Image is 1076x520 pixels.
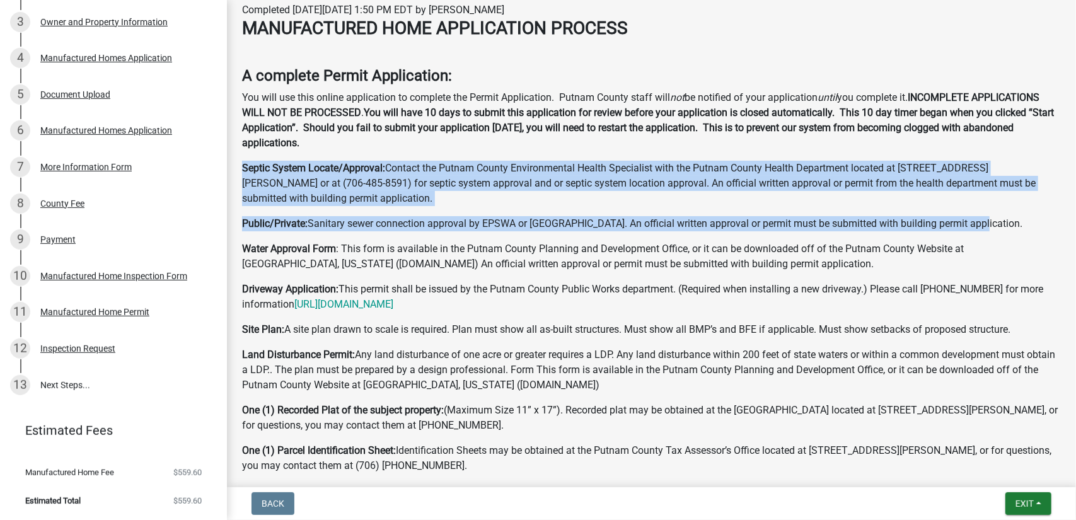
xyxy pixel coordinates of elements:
p: (Maximum Size 11” x 17”). Recorded plat may be obtained at the [GEOGRAPHIC_DATA] located at [STRE... [242,403,1061,433]
div: 7 [10,157,30,177]
div: 5 [10,84,30,105]
div: Manufactured Homes Application [40,54,172,62]
strong: Water Approval [242,243,310,255]
a: Estimated Fees [10,418,207,443]
div: 6 [10,120,30,141]
i: not [670,91,685,103]
strong: Public/Private: [242,217,308,229]
div: Manufactured Home Permit [40,308,149,316]
div: Payment [40,235,76,244]
i: until [818,91,837,103]
strong: Land Disturbance Permit: [242,349,355,361]
span: Estimated Total [25,497,81,505]
span: Completed [DATE][DATE] 1:50 PM EDT by [PERSON_NAME] [242,4,504,16]
strong: You will have 10 days to submit this application for review before your application is closed aut... [242,107,1054,149]
div: 8 [10,194,30,214]
span: Back [262,499,284,509]
button: Exit [1005,492,1051,515]
div: Document Upload [40,90,110,99]
div: Manufactured Home Inspection Form [40,272,187,280]
span: Exit [1015,499,1034,509]
div: Owner and Property Information [40,18,168,26]
div: 13 [10,375,30,395]
p: This permit shall be issued by the Putnam County Public Works department. (Required when installi... [242,282,1061,312]
span: $559.60 [173,468,202,477]
div: 9 [10,229,30,250]
div: 12 [10,338,30,359]
strong: Driveway Application: [242,283,338,295]
strong: A complete Permit Application: [242,67,452,84]
strong: One (1) Recorded Plat of the subject property: [242,404,444,416]
a: [URL][DOMAIN_NAME] [294,298,393,310]
strong: Form [313,243,336,255]
strong: Site Plan: [242,323,284,335]
div: County Fee [40,199,84,208]
strong: MANUFACTURED HOME APPLICATION PROCESS [242,18,628,38]
p: Identification Sheets may be obtained at the Putnam County Tax Assessor’s Office located at [STRE... [242,443,1061,473]
button: Back [252,492,294,515]
span: Manufactured Home Fee [25,468,114,477]
p: You will use this online application to complete the Permit Application. Putnam County staff will... [242,90,1061,151]
div: 3 [10,12,30,32]
div: 4 [10,48,30,68]
div: 10 [10,266,30,286]
div: 11 [10,302,30,322]
span: $559.60 [173,497,202,505]
p: Contact the Putnam County Environmental Health Specialist with the Putnam County Health Departmen... [242,161,1061,206]
div: Inspection Request [40,344,115,353]
strong: One (1) Parcel Identification Sheet: [242,444,396,456]
p: A site plan drawn to scale is required. Plan must show all as-built structures. Must show all BMP... [242,322,1061,337]
p: : This form is available in the Putnam County Planning and Development Office, or it can be downl... [242,241,1061,272]
p: Sanitary sewer connection approval by EPSWA or [GEOGRAPHIC_DATA]. An official written approval or... [242,216,1061,231]
div: More Information Form [40,163,132,171]
p: Any land disturbance of one acre or greater requires a LDP. Any land disturbance within 200 feet ... [242,347,1061,393]
strong: Septic System Locate/Approval: [242,162,385,174]
div: Manufactured Homes Application [40,126,172,135]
